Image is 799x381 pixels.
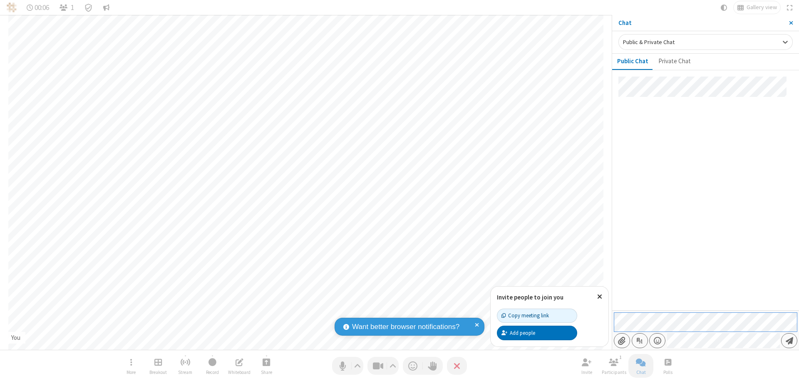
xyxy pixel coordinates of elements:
[497,309,577,323] button: Copy meeting link
[56,1,77,14] button: Open participant list
[227,354,252,378] button: Open shared whiteboard
[636,370,646,375] span: Chat
[591,287,608,307] button: Close popover
[403,357,423,375] button: Send a reaction
[581,370,592,375] span: Invite
[497,293,563,301] label: Invite people to join you
[663,370,672,375] span: Polls
[747,4,777,11] span: Gallery view
[81,1,97,14] div: Meeting details Encryption enabled
[7,2,17,12] img: QA Selenium DO NOT DELETE OR CHANGE
[367,357,399,375] button: Stop video (⌘+Shift+V)
[497,326,577,340] button: Add people
[35,4,49,12] span: 00:06
[783,15,799,31] button: Close sidebar
[254,354,279,378] button: Start sharing
[649,333,665,348] button: Open menu
[206,370,219,375] span: Record
[146,354,171,378] button: Manage Breakout Rooms
[332,357,363,375] button: Mute (⌘+Shift+A)
[23,1,53,14] div: Timer
[784,1,796,14] button: Fullscreen
[352,322,459,332] span: Want better browser notifications?
[618,18,783,28] p: Chat
[632,333,648,348] button: Show formatting
[352,357,363,375] button: Audio settings
[717,1,731,14] button: Using system theme
[623,38,675,46] span: Public & Private Chat
[178,370,192,375] span: Stream
[387,357,399,375] button: Video setting
[149,370,167,375] span: Breakout
[574,354,599,378] button: Invite participants (⌘+Shift+I)
[261,370,272,375] span: Share
[655,354,680,378] button: Open poll
[423,357,443,375] button: Raise hand
[781,333,797,348] button: Send message
[447,357,467,375] button: End or leave meeting
[501,312,549,319] div: Copy meeting link
[119,354,144,378] button: Open menu
[200,354,225,378] button: Start recording
[601,354,626,378] button: Open participant list
[99,1,113,14] button: Conversation
[127,370,136,375] span: More
[602,370,626,375] span: Participants
[612,54,653,69] button: Public Chat
[71,4,74,12] span: 1
[228,370,251,375] span: Whiteboard
[734,1,780,14] button: Change layout
[173,354,198,378] button: Start streaming
[617,354,624,361] div: 1
[628,354,653,378] button: Close chat
[8,333,24,343] div: You
[653,54,696,69] button: Private Chat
